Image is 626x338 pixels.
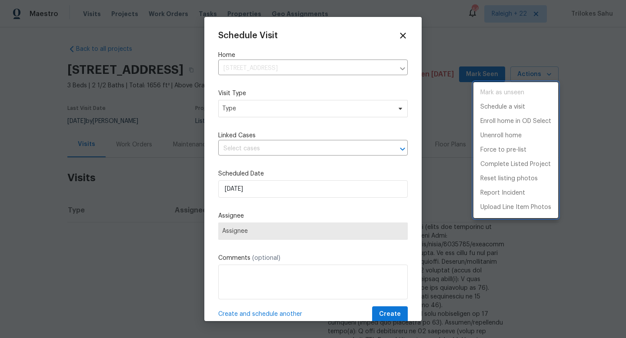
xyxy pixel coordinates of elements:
p: Enroll home in OD Select [480,117,551,126]
p: Complete Listed Project [480,160,551,169]
p: Upload Line Item Photos [480,203,551,212]
p: Schedule a visit [480,103,525,112]
p: Reset listing photos [480,174,538,183]
p: Report Incident [480,189,525,198]
p: Force to pre-list [480,146,526,155]
p: Unenroll home [480,131,522,140]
